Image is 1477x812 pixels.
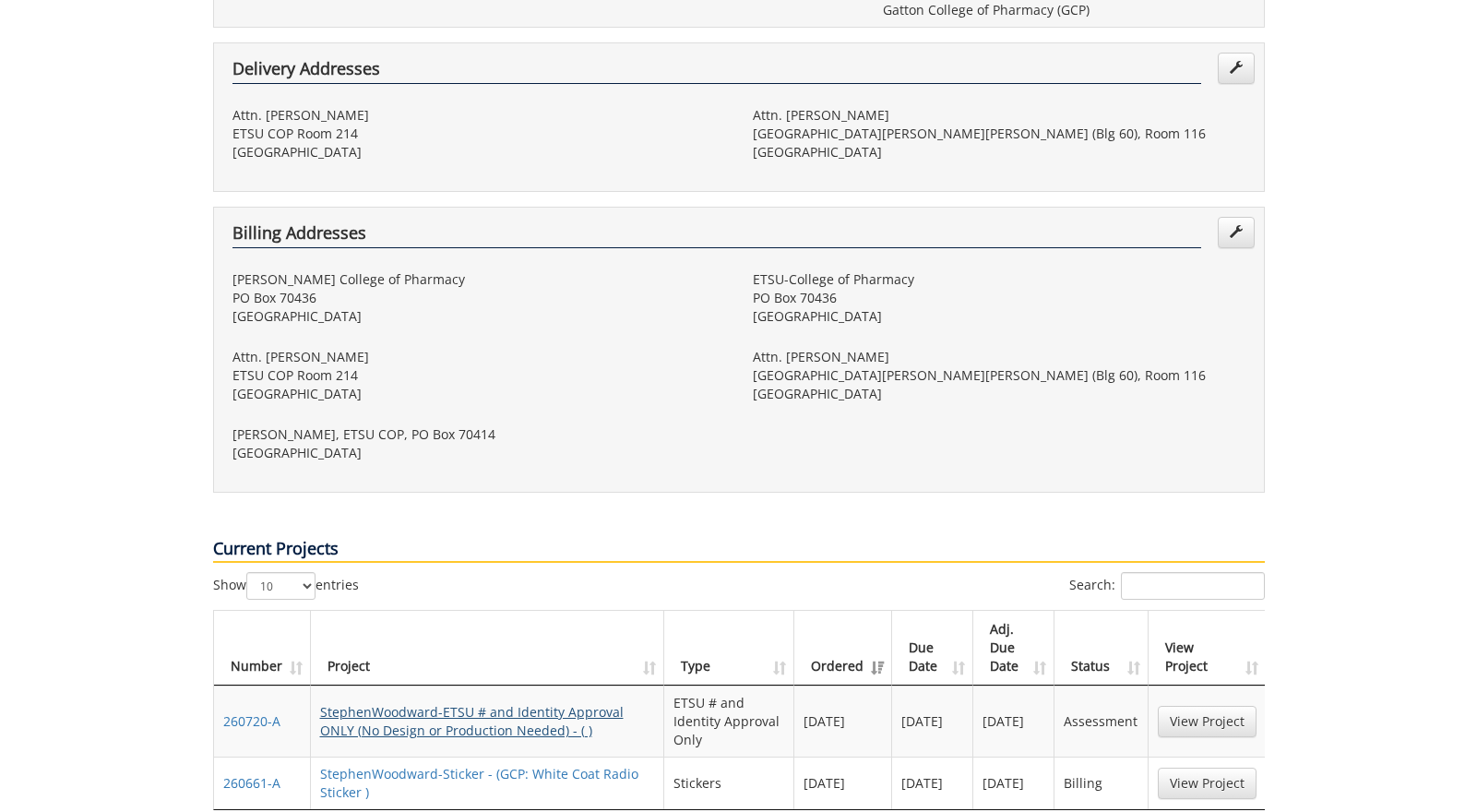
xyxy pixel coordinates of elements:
[892,611,973,686] th: Due Date: activate to sort column ascending
[973,686,1054,757] td: [DATE]
[753,366,1245,385] p: [GEOGRAPHIC_DATA][PERSON_NAME][PERSON_NAME] (Blg 60), Room 116
[664,611,794,686] th: Type: activate to sort column ascending
[1069,572,1265,600] label: Search:
[664,686,794,757] td: ETSU # and Identity Approval Only
[213,537,1265,563] p: Current Projects
[1218,53,1255,84] a: Edit Addresses
[232,60,1201,84] h4: Delivery Addresses
[223,712,280,730] a: 260720-A
[232,106,725,125] p: Attn. [PERSON_NAME]
[1149,611,1266,686] th: View Project: activate to sort column ascending
[213,572,359,600] label: Show entries
[232,348,725,366] p: Attn. [PERSON_NAME]
[753,270,1245,289] p: ETSU-College of Pharmacy
[1054,757,1148,809] td: Billing
[232,224,1201,248] h4: Billing Addresses
[794,686,892,757] td: [DATE]
[246,572,316,600] select: Showentries
[1054,611,1148,686] th: Status: activate to sort column ascending
[232,143,725,161] p: [GEOGRAPHIC_DATA]
[892,686,973,757] td: [DATE]
[232,270,725,289] p: [PERSON_NAME] College of Pharmacy
[232,425,725,444] p: [PERSON_NAME], ETSU COP, PO Box 70414
[1218,217,1255,248] a: Edit Addresses
[973,611,1054,686] th: Adj. Due Date: activate to sort column ascending
[753,385,1245,403] p: [GEOGRAPHIC_DATA]
[232,385,725,403] p: [GEOGRAPHIC_DATA]
[892,757,973,809] td: [DATE]
[794,611,892,686] th: Ordered: activate to sort column ascending
[232,307,725,326] p: [GEOGRAPHIC_DATA]
[664,757,794,809] td: Stickers
[1054,686,1148,757] td: Assessment
[883,1,1245,19] p: Gatton College of Pharmacy (GCP)
[753,307,1245,326] p: [GEOGRAPHIC_DATA]
[311,611,664,686] th: Project: activate to sort column ascending
[1121,572,1265,600] input: Search:
[753,125,1245,143] p: [GEOGRAPHIC_DATA][PERSON_NAME][PERSON_NAME] (Blg 60), Room 116
[223,774,280,792] a: 260661-A
[1158,768,1257,799] a: View Project
[794,757,892,809] td: [DATE]
[1158,706,1257,737] a: View Project
[973,757,1054,809] td: [DATE]
[753,289,1245,307] p: PO Box 70436
[232,366,725,385] p: ETSU COP Room 214
[232,289,725,307] p: PO Box 70436
[232,444,725,462] p: [GEOGRAPHIC_DATA]
[232,125,725,143] p: ETSU COP Room 214
[753,348,1245,366] p: Attn. [PERSON_NAME]
[320,703,624,739] a: StephenWoodward-ETSU # and Identity Approval ONLY (No Design or Production Needed) - ( )
[214,611,311,686] th: Number: activate to sort column ascending
[753,143,1245,161] p: [GEOGRAPHIC_DATA]
[320,765,638,801] a: StephenWoodward-Sticker - (GCP: White Coat Radio Sticker )
[753,106,1245,125] p: Attn. [PERSON_NAME]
